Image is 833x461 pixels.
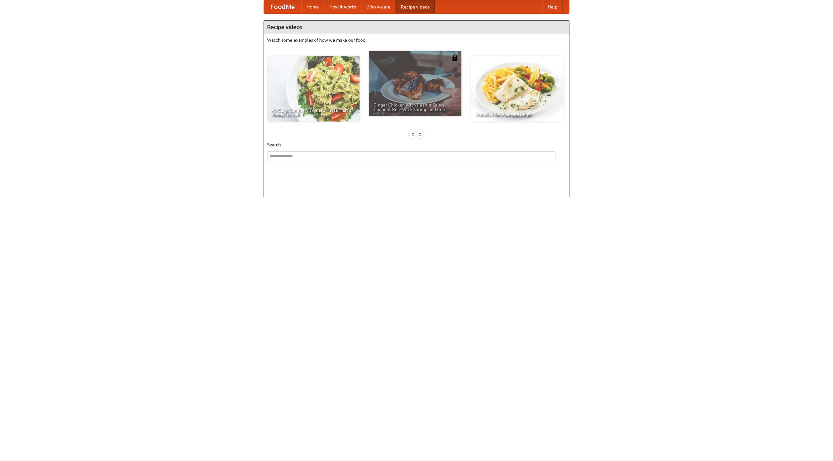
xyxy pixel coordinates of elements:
[267,37,566,43] p: Watch some examples of how we make our food!
[471,56,564,122] a: French Fries Fish and Chips
[410,130,416,138] div: «
[476,112,559,117] span: French Fries Fish and Chips
[452,54,458,61] img: 483408.png
[267,141,566,148] h5: Search
[264,0,301,13] a: FoodMe
[301,0,324,13] a: Home
[264,21,569,34] h4: Recipe videos
[542,0,563,13] a: Help
[267,56,360,122] a: An Easy, Summery Tomato Pasta That's Ready for Fall
[324,0,361,13] a: How it works
[417,130,423,138] div: »
[361,0,396,13] a: Who we are
[272,108,355,117] span: An Easy, Summery Tomato Pasta That's Ready for Fall
[396,0,435,13] a: Recipe videos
